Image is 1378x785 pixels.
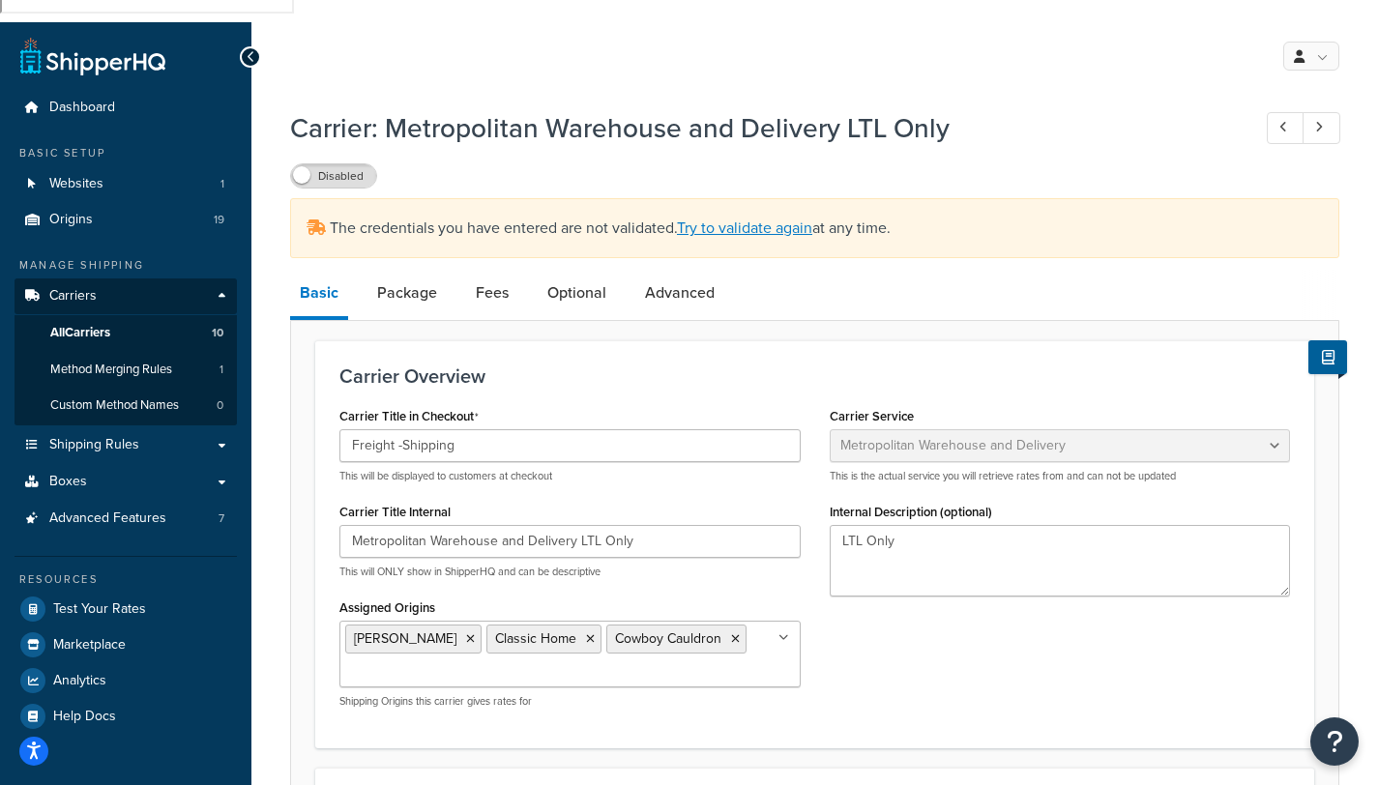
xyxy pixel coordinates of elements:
[1308,340,1347,374] button: Show Help Docs
[50,397,179,414] span: Custom Method Names
[15,464,237,500] a: Boxes
[830,409,914,423] label: Carrier Service
[15,257,237,274] div: Manage Shipping
[15,699,237,734] a: Help Docs
[15,571,237,588] div: Resources
[15,388,237,423] a: Custom Method Names0
[49,510,166,527] span: Advanced Features
[339,565,801,579] p: This will ONLY show in ShipperHQ and can be descriptive
[339,505,451,519] label: Carrier Title Internal
[15,352,237,388] a: Method Merging Rules1
[15,352,237,388] li: Method Merging Rules
[15,592,237,626] a: Test Your Rates
[1310,717,1359,766] button: Open Resource Center
[15,627,237,662] a: Marketplace
[49,474,87,490] span: Boxes
[50,362,172,378] span: Method Merging Rules
[219,510,224,527] span: 7
[217,397,223,414] span: 0
[49,437,139,453] span: Shipping Rules
[15,202,237,238] a: Origins19
[291,164,376,188] label: Disabled
[677,217,812,239] a: Try to validate again
[354,628,456,649] span: [PERSON_NAME]
[1303,112,1340,144] a: Next Record
[495,628,576,649] span: Classic Home
[49,100,115,116] span: Dashboard
[830,505,992,519] label: Internal Description (optional)
[15,278,237,425] li: Carriers
[49,288,97,305] span: Carriers
[49,176,103,192] span: Websites
[15,278,237,314] a: Carriers
[220,362,223,378] span: 1
[15,166,237,202] li: Websites
[49,212,93,228] span: Origins
[15,202,237,238] li: Origins
[330,217,891,239] span: The credentials you have entered are not validated. at any time.
[15,501,237,537] li: Advanced Features
[635,270,724,316] a: Advanced
[15,501,237,537] a: Advanced Features7
[53,601,146,618] span: Test Your Rates
[15,90,237,126] a: Dashboard
[466,270,518,316] a: Fees
[15,427,237,463] a: Shipping Rules
[339,694,801,709] p: Shipping Origins this carrier gives rates for
[538,270,616,316] a: Optional
[615,628,721,649] span: Cowboy Cauldron
[339,600,435,615] label: Assigned Origins
[15,388,237,423] li: Custom Method Names
[15,166,237,202] a: Websites1
[50,325,110,341] span: All Carriers
[15,663,237,698] a: Analytics
[53,637,126,654] span: Marketplace
[214,212,224,228] span: 19
[220,176,224,192] span: 1
[339,409,479,424] label: Carrier Title in Checkout
[339,365,1290,387] h3: Carrier Overview
[367,270,447,316] a: Package
[290,270,348,320] a: Basic
[830,469,1291,483] p: This is the actual service you will retrieve rates from and can not be updated
[53,673,106,689] span: Analytics
[15,145,237,161] div: Basic Setup
[15,315,237,351] a: AllCarriers10
[339,469,801,483] p: This will be displayed to customers at checkout
[212,325,223,341] span: 10
[830,525,1291,596] textarea: LTL Only
[53,709,116,725] span: Help Docs
[290,109,1231,147] h1: Carrier: Metropolitan Warehouse and Delivery LTL Only
[1267,112,1305,144] a: Previous Record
